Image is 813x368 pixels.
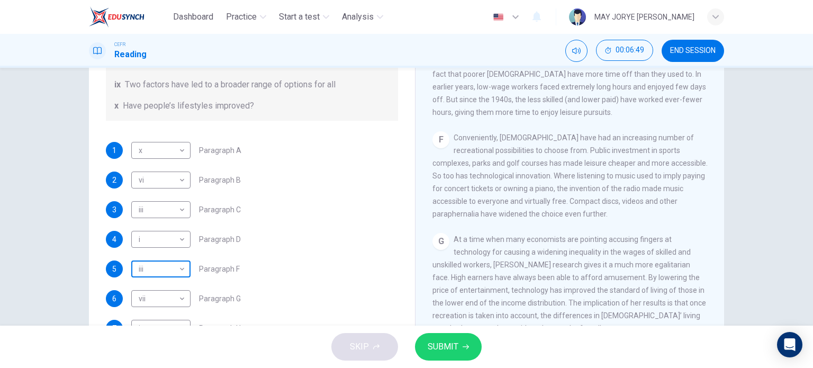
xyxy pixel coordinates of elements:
span: At a time when many economists are pointing accusing fingers at technology for causing a widening... [432,235,706,333]
button: Analysis [338,7,387,26]
div: x [131,136,187,166]
span: Paragraph F [199,265,240,273]
span: Paragraph B [199,176,241,184]
h1: Reading [114,48,147,61]
span: Paragraph G [199,295,241,302]
span: x [114,100,119,112]
span: 7 [112,325,116,332]
span: Analysis [342,11,374,23]
span: SUBMIT [428,339,458,354]
span: Paragraph C [199,206,241,213]
div: iii [131,254,187,284]
button: 00:06:49 [596,40,653,61]
button: Start a test [275,7,333,26]
div: iv [131,313,187,344]
span: 4 [112,236,116,243]
span: CEFR [114,41,125,48]
div: i [131,225,187,255]
div: vi [131,165,187,195]
div: F [432,131,449,148]
div: vii [131,284,187,314]
img: Profile picture [569,8,586,25]
button: END SESSION [662,40,724,62]
div: iii [131,195,187,225]
div: Mute [565,40,588,62]
div: Open Intercom Messenger [777,332,802,357]
span: Paragraph D [199,236,241,243]
img: en [492,13,505,21]
span: ix [114,78,121,91]
span: Paragraph H [199,325,241,332]
span: Conveniently, [DEMOGRAPHIC_DATA] have had an increasing number of recreational possibilities to c... [432,133,708,218]
button: Practice [222,7,270,26]
a: EduSynch logo [89,6,169,28]
span: 3 [112,206,116,213]
span: END SESSION [670,47,716,55]
span: Have people’s lifestyles improved? [123,100,254,112]
span: Paragraph A [199,147,241,154]
span: 2 [112,176,116,184]
div: Hide [596,40,653,62]
span: 00:06:49 [616,46,644,55]
span: 6 [112,295,116,302]
span: Practice [226,11,257,23]
span: 1 [112,147,116,154]
span: Two factors have led to a broader range of options for all [125,78,336,91]
span: 5 [112,265,116,273]
span: Start a test [279,11,320,23]
img: EduSynch logo [89,6,144,28]
div: MAY JORYE [PERSON_NAME] [594,11,694,23]
span: Dashboard [173,11,213,23]
button: Dashboard [169,7,218,26]
button: SUBMIT [415,333,482,361]
div: G [432,233,449,250]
